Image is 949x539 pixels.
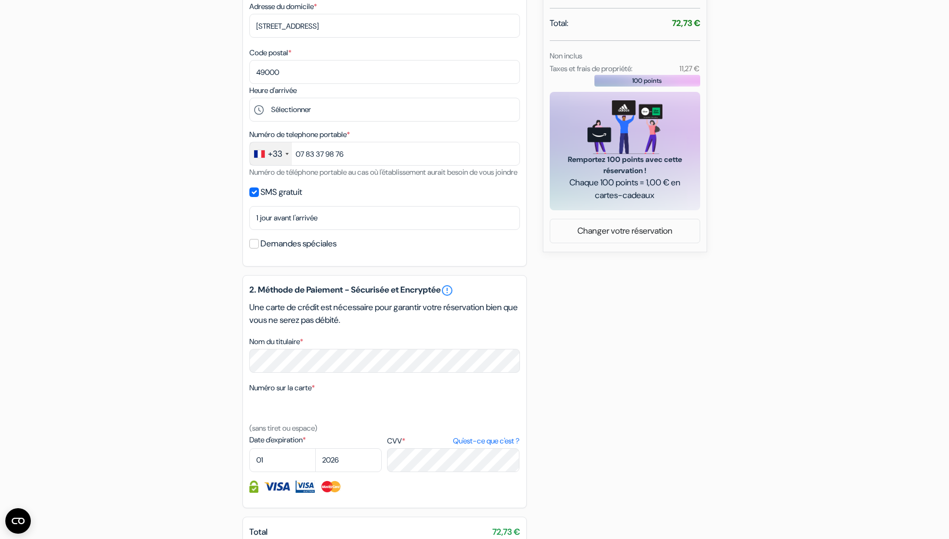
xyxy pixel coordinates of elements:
span: Chaque 100 points = 1,00 € en cartes-cadeaux [562,176,687,202]
label: Numéro sur la carte [249,382,315,393]
img: gift_card_hero_new.png [587,100,662,154]
img: Master Card [320,481,342,493]
span: Total [249,526,267,537]
span: 72,73 € [492,526,520,538]
label: SMS gratuit [261,185,302,200]
a: Qu'est-ce que c'est ? [453,435,519,447]
small: Non inclus [550,51,582,61]
label: Demandes spéciales [261,236,337,251]
span: Remportez 100 points avec cette réservation ! [562,154,687,176]
a: error_outline [441,284,453,297]
span: Total: [550,17,568,30]
small: (sans tiret ou espace) [249,423,317,433]
small: Numéro de téléphone portable au cas où l'établissement aurait besoin de vous joindre [249,167,517,177]
a: Changer votre réservation [550,221,700,241]
div: France: +33 [250,142,292,165]
label: Date d'expiration [249,434,382,446]
p: Une carte de crédit est nécessaire pour garantir votre réservation bien que vous ne serez pas déb... [249,301,520,327]
label: Nom du titulaire [249,336,303,347]
button: Ouvrir le widget CMP [5,508,31,534]
label: Heure d'arrivée [249,85,297,96]
img: Information de carte de crédit entièrement encryptée et sécurisée [249,481,258,493]
img: Visa Electron [296,481,315,493]
div: +33 [268,148,282,160]
label: Numéro de telephone portable [249,129,350,140]
small: Taxes et frais de propriété: [550,64,633,73]
label: CVV [387,435,519,447]
small: 11,27 € [679,64,700,73]
label: Adresse du domicile [249,1,317,12]
img: Visa [264,481,290,493]
h5: 2. Méthode de Paiement - Sécurisée et Encryptée [249,284,520,297]
input: 6 12 34 56 78 [249,142,520,166]
strong: 72,73 € [672,18,700,29]
span: 100 points [632,76,662,85]
label: Code postal [249,47,291,58]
